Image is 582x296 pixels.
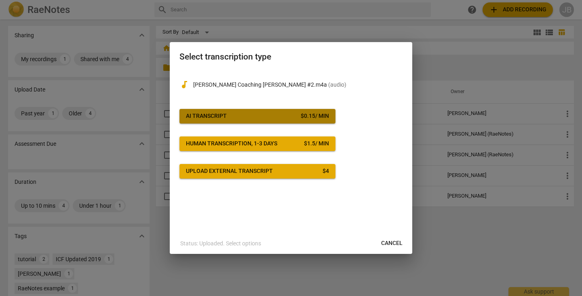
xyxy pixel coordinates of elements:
span: Cancel [381,239,403,247]
p: Status: Uploaded. Select options [180,239,261,248]
p: Jenna Bottolfsen Coaching Jenny #2.m4a(audio) [193,81,403,89]
button: Cancel [375,236,409,251]
div: $ 0.15 / min [301,112,329,120]
button: AI Transcript$0.15/ min [179,109,335,124]
div: $ 1.5 / min [304,140,329,148]
h2: Select transcription type [179,52,403,62]
div: Upload external transcript [186,167,273,175]
div: $ 4 [323,167,329,175]
button: Upload external transcript$4 [179,164,335,179]
button: Human transcription, 1-3 days$1.5/ min [179,136,335,151]
div: Human transcription, 1-3 days [186,140,277,148]
div: AI Transcript [186,112,227,120]
span: ( audio ) [328,81,346,88]
span: audiotrack [179,80,189,89]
